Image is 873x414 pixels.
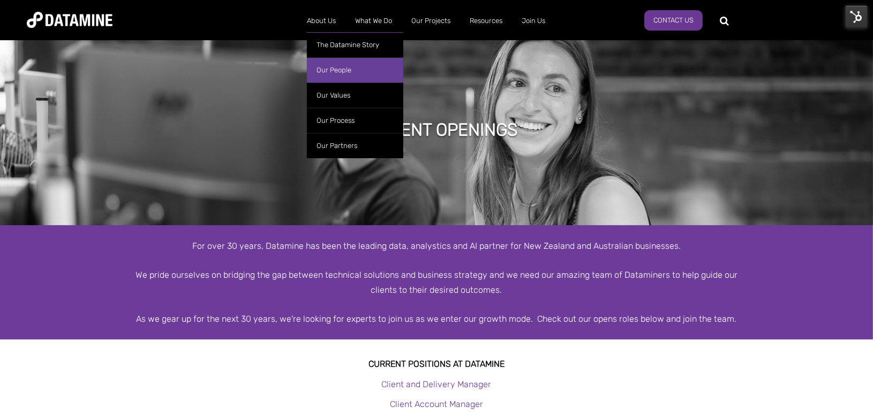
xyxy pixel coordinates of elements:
div: For over 30 years, Datamine has been the leading data, analystics and AI partner for New Zealand ... [131,239,742,253]
a: Client Account Manager [390,399,483,409]
a: Our Projects [402,7,460,35]
a: Our Values [307,83,403,108]
img: HubSpot Tools Menu Toggle [845,5,868,28]
a: Client and Delivery Manager [382,379,492,389]
h1: Current Openings [355,118,518,142]
a: The Datamine Story [307,32,403,57]
div: We pride ourselves on bridging the gap between technical solutions and business strategy and we n... [131,268,742,297]
a: Contact Us [644,10,703,31]
a: Our People [307,57,403,83]
a: Resources [460,7,512,35]
a: About Us [297,7,345,35]
a: Join Us [512,7,555,35]
a: Our Partners [307,133,403,158]
strong: Current Positions at datamine [368,359,505,369]
div: As we gear up for the next 30 years, we're looking for experts to join us as we enter our growth ... [131,312,742,326]
a: What We Do [345,7,402,35]
img: Datamine [27,12,112,28]
a: Our Process [307,108,403,133]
